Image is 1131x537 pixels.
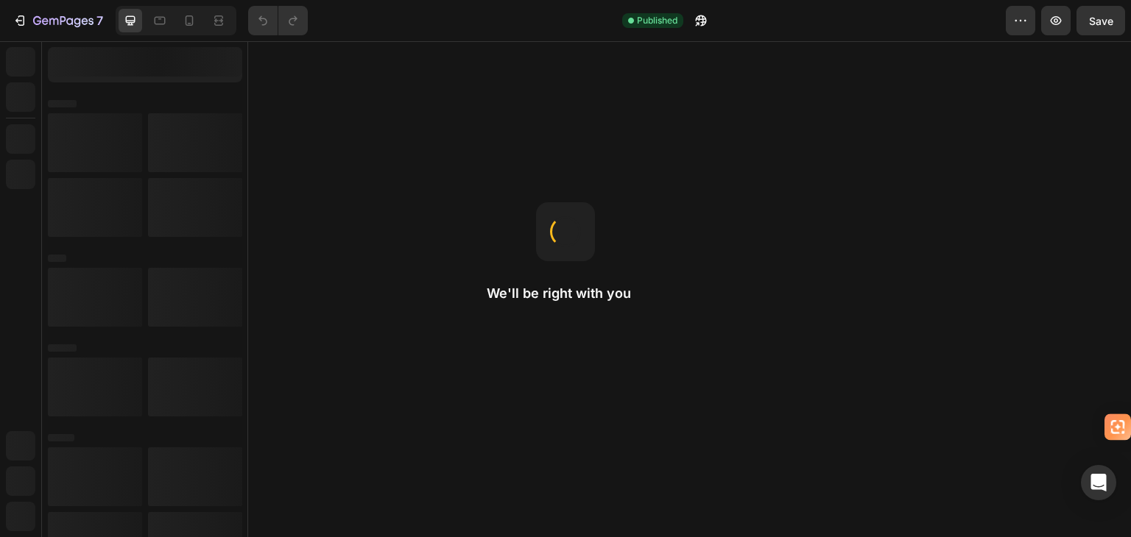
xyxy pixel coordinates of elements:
p: 7 [96,12,103,29]
button: Save [1077,6,1125,35]
span: Save [1089,15,1113,27]
span: Published [637,14,677,27]
button: 7 [6,6,110,35]
h2: We'll be right with you [487,285,644,302]
div: Undo/Redo [248,6,308,35]
div: Open Intercom Messenger [1081,465,1116,500]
